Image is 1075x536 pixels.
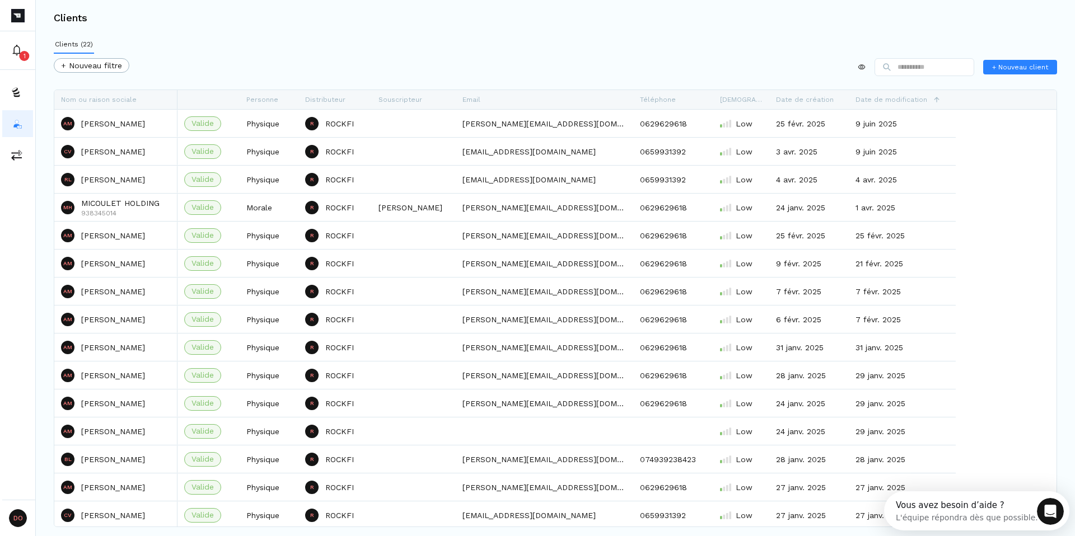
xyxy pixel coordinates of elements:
a: [PERSON_NAME] [81,426,145,437]
div: 0629629618 [633,389,713,417]
div: 31 janv. 2025 [849,333,956,361]
span: + Nouveau filtre [61,60,122,72]
p: ROCKFI [325,174,354,185]
p: R [310,177,314,182]
p: ROCKFI [325,370,354,381]
span: Low [736,426,752,437]
img: Picto [11,9,25,22]
a: MICOULET HOLDING938345014 [81,198,160,218]
p: [PERSON_NAME] [81,342,145,353]
a: [PERSON_NAME] [81,510,145,521]
a: [PERSON_NAME] [81,146,145,157]
div: Physique [240,501,298,529]
p: R [310,401,314,406]
span: Low [736,370,752,381]
span: Valide [191,425,214,437]
span: Téléphone [640,96,676,104]
p: R [310,485,314,490]
div: Physique [240,473,298,501]
div: [PERSON_NAME][EMAIL_ADDRESS][DOMAIN_NAME] [456,222,633,249]
div: Physique [240,445,298,473]
div: 4 avr. 2025 [769,166,849,193]
div: [EMAIL_ADDRESS][DOMAIN_NAME] [456,166,633,193]
span: Valide [191,453,214,465]
p: R [310,345,314,350]
span: Low [736,230,752,241]
p: AM [63,289,72,294]
p: ROCKFI [325,146,354,157]
a: investors [2,110,33,137]
a: [PERSON_NAME] [81,286,145,297]
div: 9 juin 2025 [849,110,956,137]
p: ROCKFI [325,202,354,213]
p: R [310,205,314,210]
div: L'équipe répondra dès que possible. [12,18,154,30]
div: 0629629618 [633,305,713,333]
div: Physique [240,222,298,249]
span: Valide [191,369,214,381]
span: Low [736,202,752,213]
div: [PERSON_NAME][EMAIL_ADDRESS][DOMAIN_NAME] [456,278,633,305]
a: [PERSON_NAME] [81,258,145,269]
div: [PERSON_NAME][EMAIL_ADDRESS][DOMAIN_NAME] [456,361,633,389]
div: 074939238423 [633,445,713,473]
p: CV [64,149,72,154]
p: R [310,121,314,126]
a: commissions [2,142,33,168]
div: Morale [240,194,298,221]
button: funds [2,79,33,106]
p: ROCKFI [325,230,354,241]
div: [PERSON_NAME][EMAIL_ADDRESS][DOMAIN_NAME] [456,194,633,221]
a: [PERSON_NAME] [81,230,145,241]
div: [EMAIL_ADDRESS][DOMAIN_NAME] [456,501,633,529]
span: Personne [246,96,278,104]
div: 0629629618 [633,222,713,249]
p: R [310,373,314,378]
p: R [310,457,314,462]
span: Nom ou raison sociale [61,96,137,104]
div: 27 janv. 2025 [769,501,849,529]
div: 4 avr. 2025 [849,166,956,193]
p: ROCKFI [325,510,354,521]
div: 0629629618 [633,110,713,137]
span: Distributeur [305,96,345,104]
span: Souscripteur [378,96,422,104]
div: 25 févr. 2025 [769,110,849,137]
div: Physique [240,333,298,361]
div: 29 janv. 2025 [849,361,956,389]
p: AM [63,345,72,350]
p: R [310,261,314,266]
p: ROCKFI [325,342,354,353]
p: ROCKFI [325,314,354,325]
a: [PERSON_NAME] [81,454,145,465]
div: Physique [240,361,298,389]
iframe: Intercom live chat discovery launcher [884,491,1069,530]
span: Valide [191,229,214,241]
p: AM [63,121,72,126]
div: Physique [240,417,298,445]
p: BL [64,457,72,462]
div: [PERSON_NAME][EMAIL_ADDRESS][DOMAIN_NAME] [456,250,633,277]
div: 9 févr. 2025 [769,250,849,277]
p: AM [63,317,72,322]
p: AM [63,485,72,490]
div: [PERSON_NAME][EMAIL_ADDRESS][DOMAIN_NAME] [456,473,633,501]
span: Low [736,258,752,269]
p: R [310,233,314,238]
div: Physique [240,389,298,417]
div: 28 janv. 2025 [849,445,956,473]
div: [EMAIL_ADDRESS][DOMAIN_NAME] [456,138,633,165]
div: [PERSON_NAME][EMAIL_ADDRESS][DOMAIN_NAME] [456,445,633,473]
p: ROCKFI [325,286,354,297]
div: 24 janv. 2025 [769,194,849,221]
div: [PERSON_NAME][EMAIL_ADDRESS][DOMAIN_NAME] [456,110,633,137]
div: 9 juin 2025 [849,138,956,165]
a: + Nouveau client [983,60,1057,74]
p: R [310,289,314,294]
a: [PERSON_NAME] [81,482,145,493]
